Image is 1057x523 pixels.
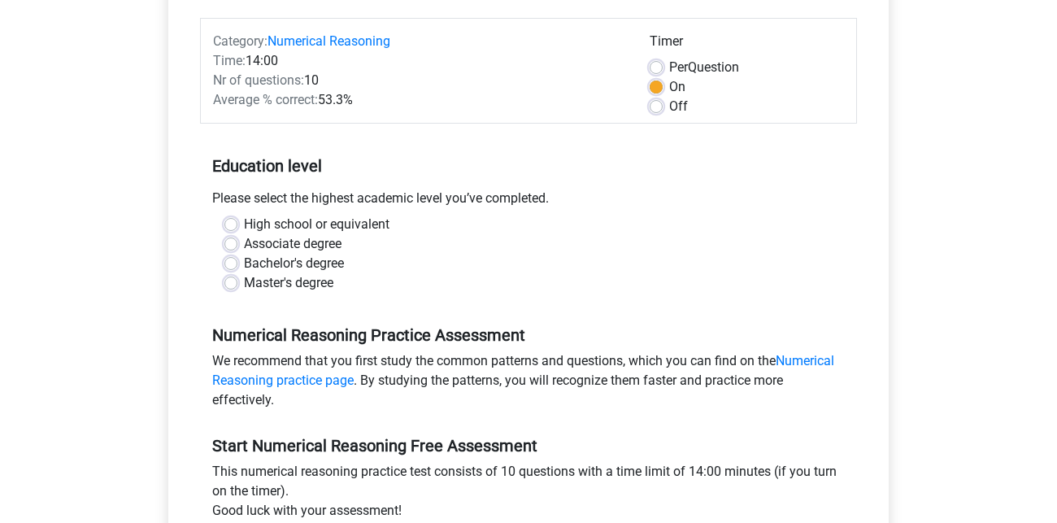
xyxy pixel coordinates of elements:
[213,53,246,68] span: Time:
[200,189,857,215] div: Please select the highest academic level you’ve completed.
[244,215,389,234] label: High school or equivalent
[201,51,637,71] div: 14:00
[669,77,685,97] label: On
[244,273,333,293] label: Master's degree
[201,71,637,90] div: 10
[212,150,845,182] h5: Education level
[200,351,857,416] div: We recommend that you first study the common patterns and questions, which you can find on the . ...
[244,254,344,273] label: Bachelor's degree
[213,72,304,88] span: Nr of questions:
[669,59,688,75] span: Per
[212,436,845,455] h5: Start Numerical Reasoning Free Assessment
[212,325,845,345] h5: Numerical Reasoning Practice Assessment
[650,32,844,58] div: Timer
[213,33,268,49] span: Category:
[669,58,739,77] label: Question
[244,234,341,254] label: Associate degree
[669,97,688,116] label: Off
[213,92,318,107] span: Average % correct:
[201,90,637,110] div: 53.3%
[268,33,390,49] a: Numerical Reasoning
